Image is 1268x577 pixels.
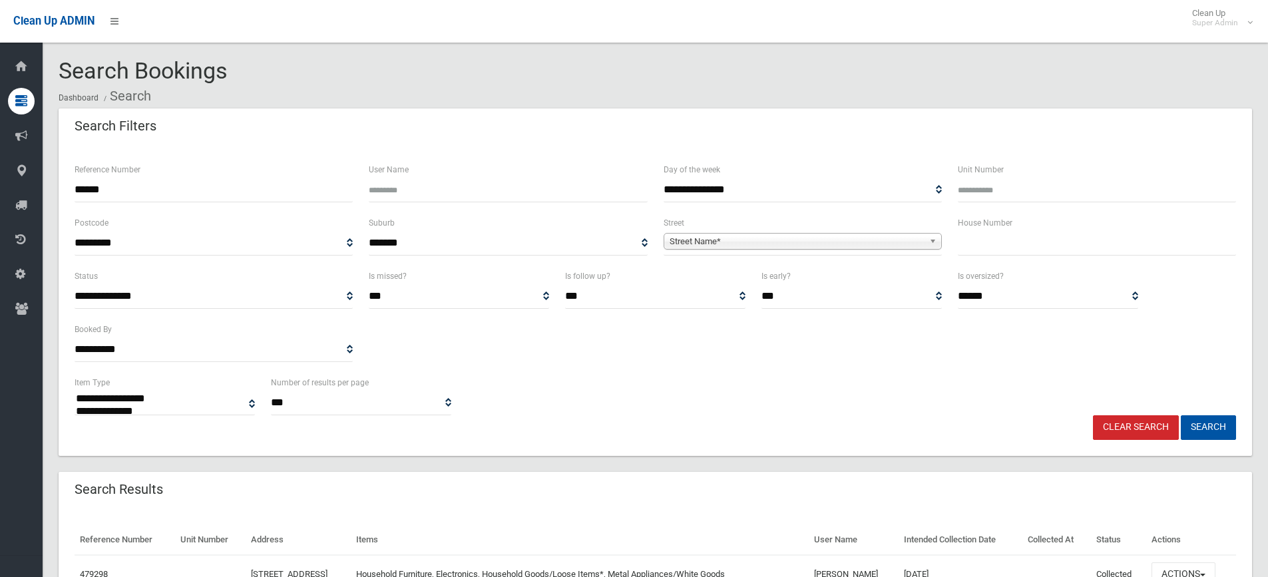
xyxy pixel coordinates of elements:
[899,525,1022,555] th: Intended Collection Date
[13,15,95,27] span: Clean Up ADMIN
[1093,415,1179,440] a: Clear Search
[958,162,1004,177] label: Unit Number
[369,269,407,284] label: Is missed?
[664,216,684,230] label: Street
[1181,415,1236,440] button: Search
[809,525,899,555] th: User Name
[59,477,179,502] header: Search Results
[75,269,98,284] label: Status
[958,216,1012,230] label: House Number
[351,525,809,555] th: Items
[369,162,409,177] label: User Name
[1146,525,1236,555] th: Actions
[1185,8,1251,28] span: Clean Up
[75,322,112,337] label: Booked By
[1192,18,1238,28] small: Super Admin
[670,234,924,250] span: Street Name*
[75,216,108,230] label: Postcode
[1091,525,1146,555] th: Status
[59,57,228,84] span: Search Bookings
[1022,525,1091,555] th: Collected At
[75,162,140,177] label: Reference Number
[75,375,110,390] label: Item Type
[664,162,720,177] label: Day of the week
[59,93,99,102] a: Dashboard
[958,269,1004,284] label: Is oversized?
[761,269,791,284] label: Is early?
[246,525,351,555] th: Address
[369,216,395,230] label: Suburb
[271,375,369,390] label: Number of results per page
[59,113,172,139] header: Search Filters
[101,84,151,108] li: Search
[75,525,175,555] th: Reference Number
[565,269,610,284] label: Is follow up?
[175,525,246,555] th: Unit Number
